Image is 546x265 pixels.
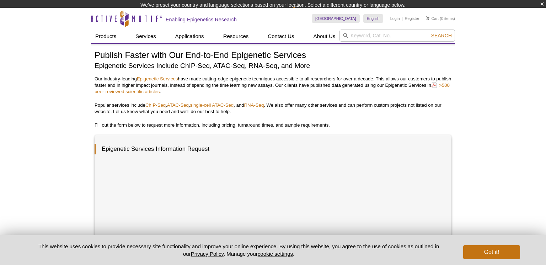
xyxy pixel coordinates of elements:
a: ATAC-Seq [167,102,189,108]
a: ChIP-Seq [145,102,166,108]
button: Got it! [463,245,520,259]
a: [GEOGRAPHIC_DATA] [312,14,360,23]
img: Change Here [293,5,311,22]
a: Contact Us [263,30,298,43]
li: | [402,14,403,23]
h2: Epigenetic Services Include ChIP-Seq, ATAC-Seq, RNA-Seq, and More [95,61,451,70]
h3: Epigenetic Services Information Request [95,144,444,154]
p: Our industry-leading have made cutting-edge epigenetic techniques accessible to all researchers f... [95,76,451,95]
a: Privacy Policy [191,251,224,257]
a: Products [91,30,121,43]
button: Search [429,32,454,39]
p: This website uses cookies to provide necessary site functionality and improve your online experie... [26,243,451,258]
input: Keyword, Cat. No. [339,30,455,42]
a: >500 peer-reviewed scientific articles [95,82,450,95]
button: cookie settings [258,251,293,257]
p: Fill out the form below to request more information, including pricing, turnaround times, and sam... [95,122,451,128]
span: Search [431,33,452,38]
a: Login [390,16,400,21]
a: About Us [309,30,340,43]
a: RNA-Seq [244,102,264,108]
p: Popular services include , , , and . We also offer many other services and can perform custom pro... [95,102,451,115]
a: Register [405,16,419,21]
a: single-cell ATAC-Seq [190,102,234,108]
img: Your Cart [426,16,429,20]
a: English [363,14,383,23]
a: Cart [426,16,439,21]
a: Applications [171,30,208,43]
a: Resources [219,30,253,43]
li: (0 items) [426,14,455,23]
a: Epigenetic Services [137,76,178,81]
h2: Enabling Epigenetics Research [166,16,237,23]
a: Services [131,30,160,43]
h1: Publish Faster with Our End-to-End Epigenetic Services [95,51,451,61]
